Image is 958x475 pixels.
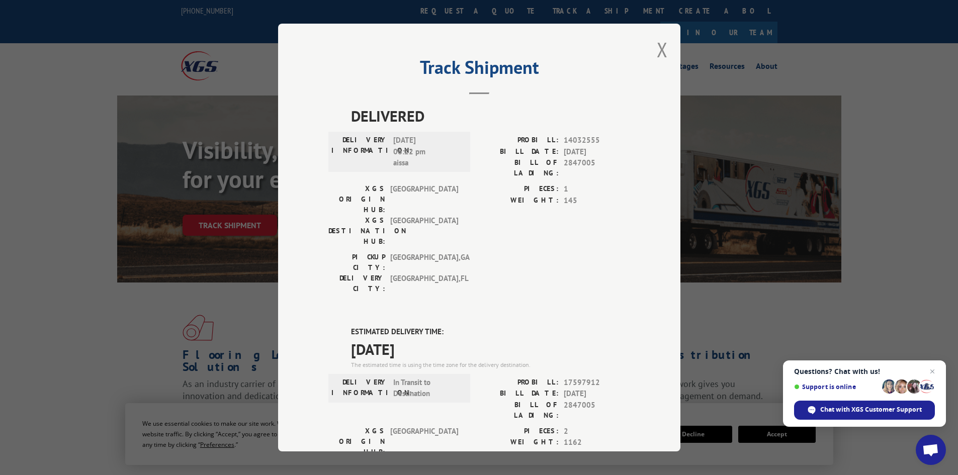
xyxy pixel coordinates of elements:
label: XGS ORIGIN HUB: [328,426,385,457]
span: [DATE] [351,338,630,360]
span: [GEOGRAPHIC_DATA] [390,426,458,457]
label: WEIGHT: [479,437,559,448]
span: 145 [564,195,630,207]
span: [GEOGRAPHIC_DATA] , FL [390,273,458,294]
label: BILL DATE: [479,388,559,400]
label: PROBILL: [479,135,559,146]
label: PROBILL: [479,377,559,389]
span: [DATE] [564,146,630,158]
span: [GEOGRAPHIC_DATA] , GA [390,252,458,273]
label: DELIVERY CITY: [328,273,385,294]
span: [DATE] [564,388,630,400]
span: DELIVERED [351,105,630,127]
label: PICKUP CITY: [328,252,385,273]
label: DELIVERY INFORMATION: [331,377,388,400]
span: Support is online [794,383,879,391]
label: WEIGHT: [479,195,559,207]
span: Close chat [926,365,938,377]
div: Open chat [916,435,946,465]
span: 2847005 [564,157,630,178]
label: XGS DESTINATION HUB: [328,215,385,247]
span: 17597912 [564,377,630,389]
label: ESTIMATED DELIVERY TIME: [351,326,630,338]
span: 1 [564,183,630,195]
span: Chat with XGS Customer Support [820,405,922,414]
span: [DATE] 06:22 pm aissa [393,135,461,169]
label: DELIVERY INFORMATION: [331,135,388,169]
label: BILL DATE: [479,146,559,158]
span: [GEOGRAPHIC_DATA] [390,183,458,215]
label: PIECES: [479,426,559,437]
span: [GEOGRAPHIC_DATA] [390,215,458,247]
span: In Transit to Destination [393,377,461,400]
button: Close modal [657,36,668,63]
div: The estimated time is using the time zone for the delivery destination. [351,360,630,369]
label: XGS ORIGIN HUB: [328,183,385,215]
div: Chat with XGS Customer Support [794,401,935,420]
span: 2 [564,426,630,437]
label: BILL OF LADING: [479,400,559,421]
span: Questions? Chat with us! [794,367,935,375]
span: 1162 [564,437,630,448]
label: PIECES: [479,183,559,195]
span: 14032555 [564,135,630,146]
label: BILL OF LADING: [479,157,559,178]
h2: Track Shipment [328,60,630,79]
span: 2847005 [564,400,630,421]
